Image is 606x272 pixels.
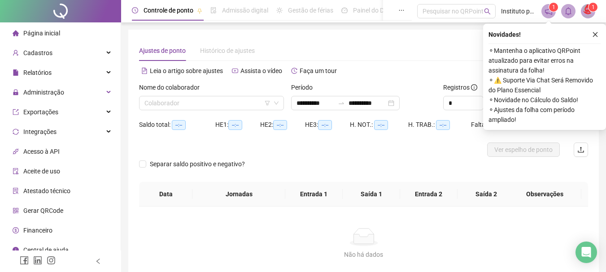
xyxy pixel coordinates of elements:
[545,7,553,15] span: notification
[350,120,408,130] div: H. NOT.:
[146,159,249,169] span: Separar saldo positivo e negativo?
[374,120,388,130] span: --:--
[23,168,60,175] span: Aceite de uso
[400,182,458,207] th: Entrada 2
[13,207,19,214] span: qrcode
[564,7,572,15] span: bell
[13,148,19,155] span: api
[471,84,477,91] span: info-circle
[589,3,597,12] sup: Atualize o seu contato no menu Meus Dados
[488,30,521,39] span: Novidades !
[210,7,217,13] span: file-done
[276,7,283,13] span: sun
[150,250,577,259] div: Não há dados
[398,7,405,13] span: ellipsis
[285,182,343,207] th: Entrada 1
[552,4,555,10] span: 1
[139,82,205,92] label: Nome do colaborador
[240,67,282,74] span: Assista o vídeo
[458,182,515,207] th: Saída 2
[575,242,597,263] div: Open Intercom Messenger
[139,182,192,207] th: Data
[508,182,581,207] th: Observações
[228,120,242,130] span: --:--
[488,95,601,105] span: ⚬ Novidade no Cálculo do Saldo!
[23,227,52,234] span: Financeiro
[515,189,574,199] span: Observações
[487,142,560,157] button: Ver espelho de ponto
[341,7,348,13] span: dashboard
[139,120,215,130] div: Saldo total:
[338,99,345,107] span: swap-right
[23,30,60,37] span: Página inicial
[144,7,193,14] span: Controle de ponto
[232,68,238,74] span: youtube
[265,100,270,106] span: filter
[95,258,101,264] span: left
[488,46,601,75] span: ⚬ Mantenha o aplicativo QRPoint atualizado para evitar erros na assinatura da folha!
[338,99,345,107] span: to
[549,3,558,12] sup: 1
[139,47,186,54] span: Ajustes de ponto
[471,121,491,128] span: Faltas:
[13,109,19,115] span: export
[581,4,595,18] img: 10630
[23,148,60,155] span: Acesso à API
[141,68,148,74] span: file-text
[23,207,63,214] span: Gerar QRCode
[288,7,333,14] span: Gestão de férias
[13,89,19,95] span: lock
[222,7,268,14] span: Admissão digital
[13,168,19,174] span: audit
[13,129,19,135] span: sync
[23,187,70,194] span: Atestado técnico
[443,82,477,92] span: Registros
[501,6,536,16] span: Instituto pro hemoce
[273,120,287,130] span: --:--
[408,120,471,130] div: H. TRAB.:
[197,8,202,13] span: pushpin
[291,68,297,74] span: history
[23,49,52,56] span: Cadastros
[592,31,598,38] span: close
[305,120,350,130] div: HE 3:
[13,247,19,253] span: info-circle
[23,246,69,254] span: Central de ajuda
[47,256,56,265] span: instagram
[13,69,19,76] span: file
[260,120,305,130] div: HE 2:
[13,30,19,36] span: home
[484,8,491,15] span: search
[192,182,285,207] th: Jornadas
[215,120,260,130] div: HE 1:
[291,82,318,92] label: Período
[132,7,138,13] span: clock-circle
[20,256,29,265] span: facebook
[23,128,57,135] span: Integrações
[23,69,52,76] span: Relatórios
[23,89,64,96] span: Administração
[13,50,19,56] span: user-add
[274,100,279,106] span: down
[436,120,450,130] span: --:--
[318,120,332,130] span: --:--
[200,47,255,54] span: Histórico de ajustes
[343,182,400,207] th: Saída 1
[172,120,186,130] span: --:--
[13,227,19,233] span: dollar
[488,105,601,125] span: ⚬ Ajustes da folha com período ampliado!
[150,67,223,74] span: Leia o artigo sobre ajustes
[300,67,337,74] span: Faça um tour
[13,188,19,194] span: solution
[577,146,584,153] span: upload
[592,4,595,10] span: 1
[353,7,388,14] span: Painel do DP
[488,75,601,95] span: ⚬ ⚠️ Suporte Via Chat Será Removido do Plano Essencial
[23,108,58,116] span: Exportações
[33,256,42,265] span: linkedin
